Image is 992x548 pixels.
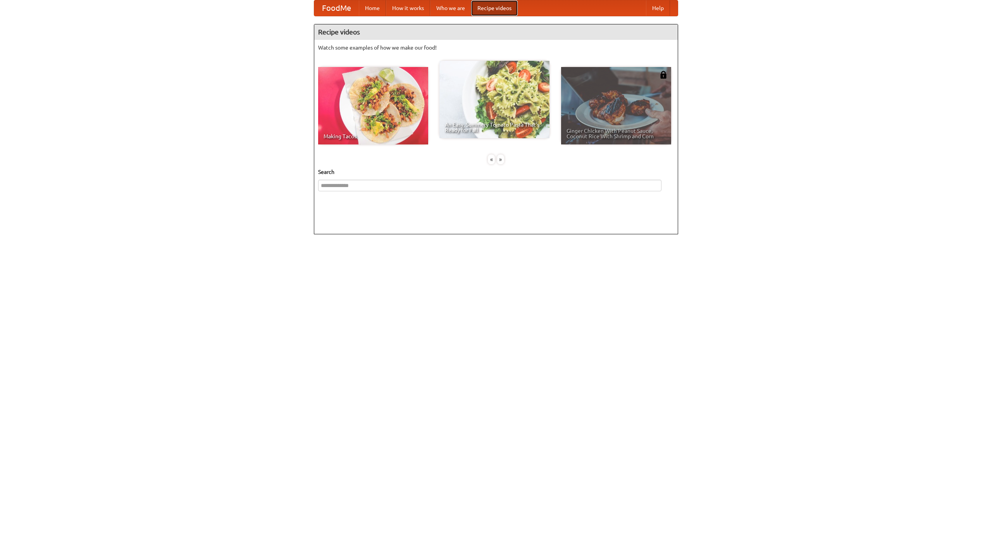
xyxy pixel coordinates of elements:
a: An Easy, Summery Tomato Pasta That's Ready for Fall [439,61,549,138]
h4: Recipe videos [314,24,678,40]
p: Watch some examples of how we make our food! [318,44,674,52]
a: Help [646,0,670,16]
img: 483408.png [660,71,667,79]
span: Making Tacos [324,134,423,139]
span: An Easy, Summery Tomato Pasta That's Ready for Fall [445,122,544,133]
a: Making Tacos [318,67,428,144]
a: Recipe videos [471,0,518,16]
a: Who we are [430,0,471,16]
a: Home [359,0,386,16]
h5: Search [318,168,674,176]
div: « [488,155,495,164]
div: » [497,155,504,164]
a: How it works [386,0,430,16]
a: FoodMe [314,0,359,16]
